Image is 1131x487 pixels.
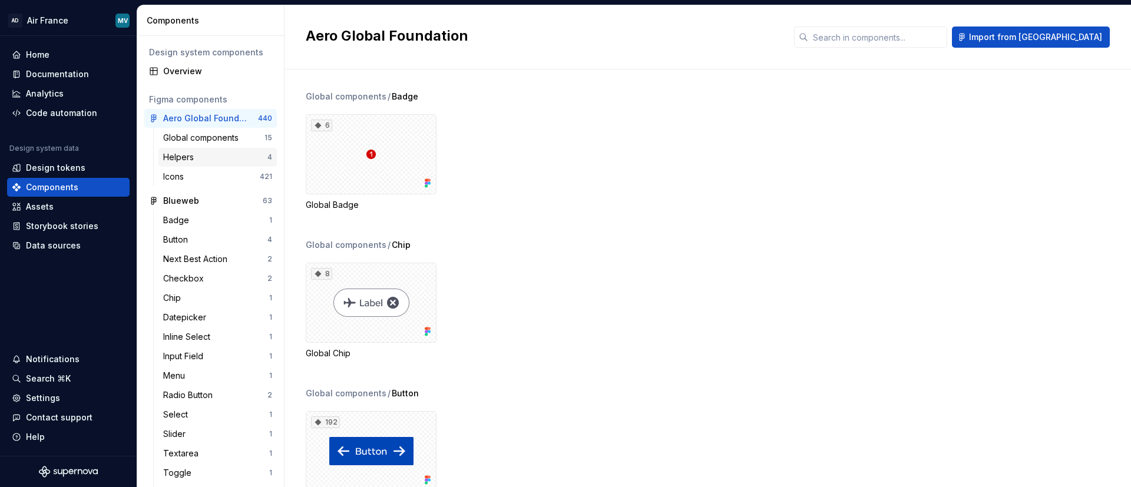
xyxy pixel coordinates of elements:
[163,234,193,246] div: Button
[263,196,272,206] div: 63
[311,268,332,280] div: 8
[264,133,272,143] div: 15
[158,347,277,366] a: Input Field1
[26,220,98,232] div: Storybook stories
[163,214,194,226] div: Badge
[158,148,277,167] a: Helpers4
[269,429,272,439] div: 1
[392,387,419,399] span: Button
[163,409,193,420] div: Select
[952,26,1110,48] button: Import from [GEOGRAPHIC_DATA]
[144,62,277,81] a: Overview
[163,331,215,343] div: Inline Select
[7,197,130,216] a: Assets
[388,239,391,251] span: /
[311,416,340,428] div: 192
[163,467,196,479] div: Toggle
[158,167,277,186] a: Icons421
[27,15,68,26] div: Air France
[26,162,85,174] div: Design tokens
[149,94,272,105] div: Figma components
[26,181,78,193] div: Components
[158,211,277,230] a: Badge1
[158,289,277,307] a: Chip1
[269,352,272,361] div: 1
[306,91,386,102] div: Global components
[163,151,199,163] div: Helpers
[7,428,130,446] button: Help
[158,366,277,385] a: Menu1
[163,370,190,382] div: Menu
[269,313,272,322] div: 1
[269,332,272,342] div: 1
[158,444,277,463] a: Textarea1
[269,410,272,419] div: 1
[7,389,130,408] a: Settings
[7,369,130,388] button: Search ⌘K
[392,91,418,102] span: Badge
[158,269,277,288] a: Checkbox2
[269,449,272,458] div: 1
[388,91,391,102] span: /
[163,312,211,323] div: Datepicker
[158,405,277,424] a: Select1
[163,448,203,459] div: Textarea
[267,254,272,264] div: 2
[149,47,272,58] div: Design system components
[26,240,81,251] div: Data sources
[7,236,130,255] a: Data sources
[163,292,186,304] div: Chip
[163,428,190,440] div: Slider
[258,114,272,123] div: 440
[147,15,279,26] div: Components
[267,235,272,244] div: 4
[163,65,272,77] div: Overview
[7,217,130,236] a: Storybook stories
[163,112,251,124] div: Aero Global Foundation
[26,392,60,404] div: Settings
[267,153,272,162] div: 4
[158,327,277,346] a: Inline Select1
[26,412,92,423] div: Contact support
[306,114,436,211] div: 6Global Badge
[306,347,436,359] div: Global Chip
[388,387,391,399] span: /
[269,468,272,478] div: 1
[969,31,1102,43] span: Import from [GEOGRAPHIC_DATA]
[144,191,277,210] a: Blueweb63
[26,201,54,213] div: Assets
[306,387,386,399] div: Global components
[26,49,49,61] div: Home
[7,84,130,103] a: Analytics
[9,144,79,153] div: Design system data
[158,386,277,405] a: Radio Button2
[269,216,272,225] div: 1
[163,132,243,144] div: Global components
[311,120,332,131] div: 6
[269,371,272,380] div: 1
[158,128,277,147] a: Global components15
[26,431,45,443] div: Help
[39,466,98,478] svg: Supernova Logo
[392,239,411,251] span: Chip
[26,353,80,365] div: Notifications
[2,8,134,33] button: ADAir FranceMV
[306,26,780,45] h2: Aero Global Foundation
[306,199,436,211] div: Global Badge
[7,45,130,64] a: Home
[163,195,199,207] div: Blueweb
[267,274,272,283] div: 2
[8,14,22,28] div: AD
[163,350,208,362] div: Input Field
[7,350,130,369] button: Notifications
[26,68,89,80] div: Documentation
[7,158,130,177] a: Design tokens
[158,425,277,443] a: Slider1
[163,389,217,401] div: Radio Button
[163,171,188,183] div: Icons
[158,463,277,482] a: Toggle1
[26,88,64,100] div: Analytics
[163,273,209,284] div: Checkbox
[144,109,277,128] a: Aero Global Foundation440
